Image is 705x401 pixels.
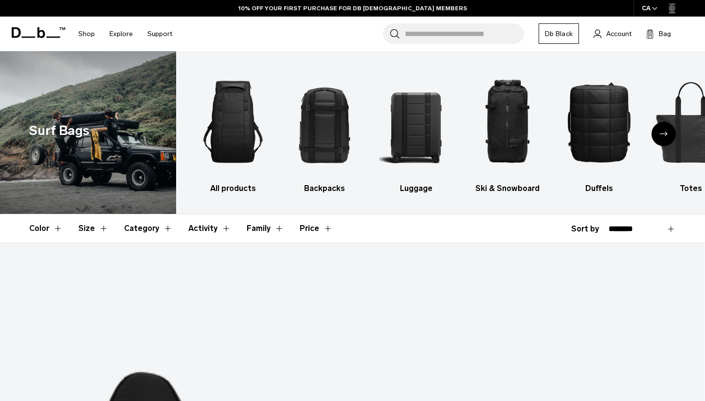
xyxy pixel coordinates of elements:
[196,183,270,194] h3: All products
[287,66,362,194] li: 2 / 9
[71,17,180,51] nav: Main Navigation
[562,183,636,194] h3: Duffels
[29,121,90,141] h1: Surf Bags
[470,66,545,178] img: Db
[147,17,172,51] a: Support
[29,214,63,243] button: Toggle Filter
[539,23,579,44] a: Db Black
[287,66,362,194] a: Db Backpacks
[594,28,632,39] a: Account
[379,66,453,178] img: Db
[651,122,676,146] div: Next slide
[196,66,270,194] a: Db All products
[78,214,108,243] button: Toggle Filter
[470,66,545,194] a: Db Ski & Snowboard
[470,183,545,194] h3: Ski & Snowboard
[606,29,632,39] span: Account
[287,66,362,178] img: Db
[247,214,284,243] button: Toggle Filter
[238,4,467,13] a: 10% OFF YOUR FIRST PURCHASE FOR DB [DEMOGRAPHIC_DATA] MEMBERS
[562,66,636,194] a: Db Duffels
[196,66,270,194] li: 1 / 9
[109,17,133,51] a: Explore
[78,17,95,51] a: Shop
[300,214,333,243] button: Toggle Price
[562,66,636,194] li: 5 / 9
[562,66,636,178] img: Db
[659,29,671,39] span: Bag
[124,214,173,243] button: Toggle Filter
[287,183,362,194] h3: Backpacks
[379,66,453,194] li: 3 / 9
[379,66,453,194] a: Db Luggage
[196,66,270,178] img: Db
[470,66,545,194] li: 4 / 9
[188,214,231,243] button: Toggle Filter
[379,183,453,194] h3: Luggage
[646,28,671,39] button: Bag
